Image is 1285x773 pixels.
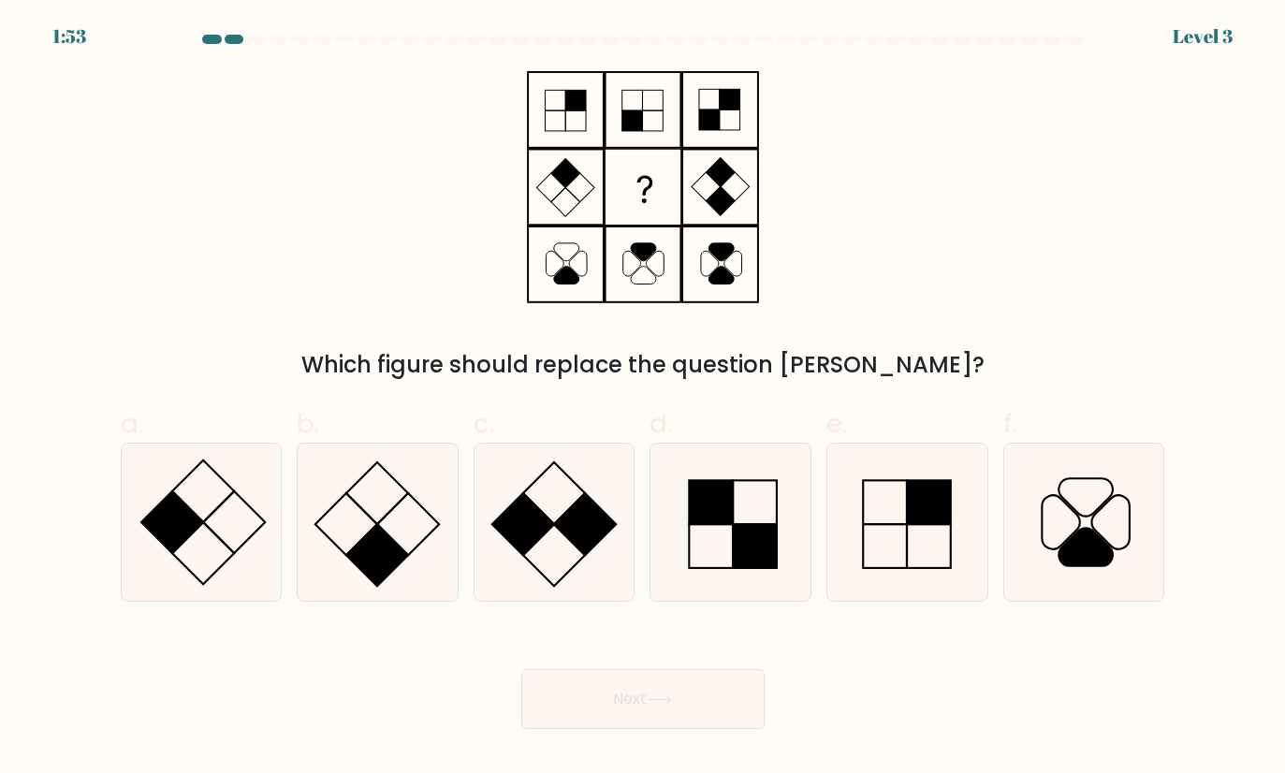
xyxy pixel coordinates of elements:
span: a. [121,405,143,442]
span: d. [650,405,672,442]
div: Which figure should replace the question [PERSON_NAME]? [132,348,1154,382]
div: 1:53 [52,22,86,51]
span: b. [297,405,319,442]
span: e. [826,405,847,442]
button: Next [521,669,765,729]
div: Level 3 [1173,22,1233,51]
span: c. [474,405,494,442]
span: f. [1003,405,1016,442]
